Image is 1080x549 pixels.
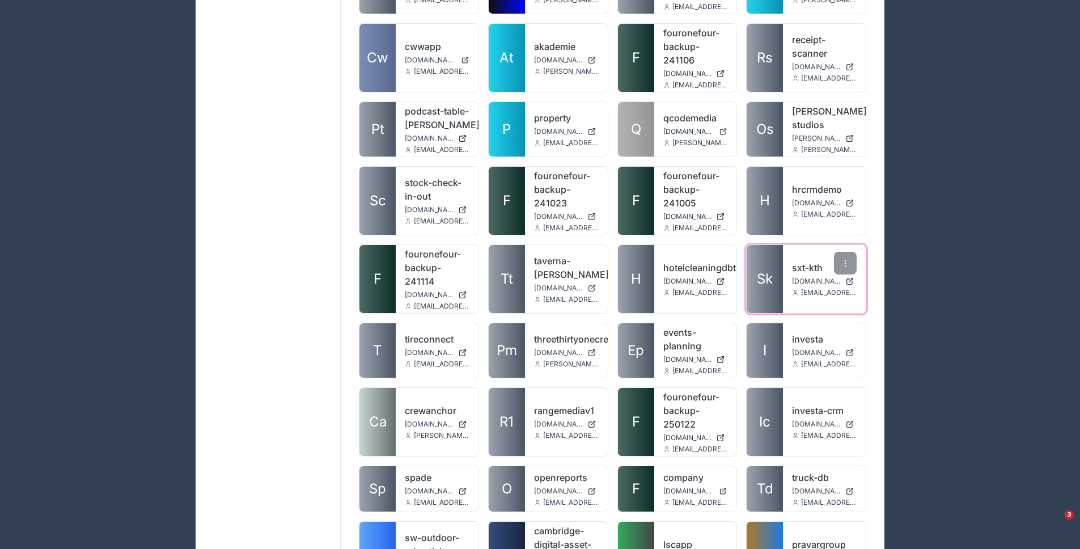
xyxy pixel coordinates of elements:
span: T [373,341,382,360]
a: [DOMAIN_NAME] [663,69,728,78]
span: [DOMAIN_NAME][PERSON_NAME] [534,284,583,293]
a: Os [747,102,783,157]
a: Sc [359,167,396,235]
a: investa-crm [792,404,857,417]
a: F [618,388,654,456]
span: Td [757,480,773,498]
a: [DOMAIN_NAME][PERSON_NAME] [405,134,469,143]
a: Tt [489,245,525,313]
a: [DOMAIN_NAME] [534,348,599,357]
a: [PERSON_NAME]-studios [792,104,857,132]
a: H [618,245,654,313]
span: [DOMAIN_NAME] [405,487,454,496]
span: Sk [757,270,773,288]
span: [EMAIL_ADDRESS][DOMAIN_NAME] [414,360,469,369]
span: H [631,270,641,288]
a: [DOMAIN_NAME] [663,487,728,496]
span: [DOMAIN_NAME] [534,127,583,136]
a: Cw [359,24,396,92]
iframe: Intercom live chat [1041,510,1069,538]
a: [DOMAIN_NAME] [792,348,857,357]
span: Sp [369,480,386,498]
a: Pt [359,102,396,157]
span: [EMAIL_ADDRESS][DOMAIN_NAME] [543,498,599,507]
a: [DOMAIN_NAME] [405,56,469,65]
span: [DOMAIN_NAME] [792,348,841,357]
a: [DOMAIN_NAME] [792,277,857,286]
span: [DOMAIN_NAME] [792,420,841,429]
a: R1 [489,388,525,456]
span: [DOMAIN_NAME] [792,487,841,496]
span: [EMAIL_ADDRESS][DOMAIN_NAME] [543,138,599,147]
a: openreports [534,471,599,484]
a: Ep [618,323,654,378]
span: Cw [367,49,388,67]
a: spade [405,471,469,484]
span: F [632,49,640,67]
span: [DOMAIN_NAME] [663,127,715,136]
span: Rs [757,49,773,67]
a: fouronefour-backup-241023 [534,169,599,210]
span: [EMAIL_ADDRESS][DOMAIN_NAME] [543,431,599,440]
span: Sc [370,192,386,210]
a: Td [747,466,783,512]
span: [DOMAIN_NAME] [405,290,454,299]
a: threethirtyonecreative [534,332,599,346]
a: [DOMAIN_NAME] [405,348,469,357]
span: [EMAIL_ADDRESS][DOMAIN_NAME] [801,288,857,297]
a: hotelcleaningdbted [663,261,728,274]
span: [DOMAIN_NAME] [534,56,583,65]
a: [DOMAIN_NAME] [792,420,857,429]
span: R1 [499,413,514,431]
a: [DOMAIN_NAME] [792,199,857,208]
span: Pm [497,341,517,360]
span: [DOMAIN_NAME] [534,420,583,429]
span: [EMAIL_ADDRESS][DOMAIN_NAME] [672,366,728,375]
a: T [359,323,396,378]
span: [DOMAIN_NAME] [792,62,841,71]
span: [DOMAIN_NAME] [663,355,712,364]
a: [DOMAIN_NAME] [534,56,599,65]
span: F [374,270,382,288]
a: fouronefour-backup-241005 [663,169,728,210]
a: [DOMAIN_NAME] [663,355,728,364]
span: F [632,413,640,431]
a: sxt-kth [792,261,857,274]
a: [DOMAIN_NAME] [663,127,728,136]
span: [EMAIL_ADDRESS][DOMAIN_NAME] [672,498,728,507]
span: [DOMAIN_NAME] [534,348,583,357]
a: P [489,102,525,157]
a: F [359,245,396,313]
a: taverna-[PERSON_NAME] [534,254,599,281]
a: [PERSON_NAME][DOMAIN_NAME] [792,134,857,143]
a: I [747,323,783,378]
a: fouronefour-backup-241106 [663,26,728,67]
span: [PERSON_NAME][EMAIL_ADDRESS][PERSON_NAME][DOMAIN_NAME] [414,431,469,440]
span: [EMAIL_ADDRESS][DOMAIN_NAME] [414,217,469,226]
span: H [760,192,770,210]
a: cwwapp [405,40,469,53]
a: receipt-scanner [792,33,857,60]
span: [DOMAIN_NAME][PERSON_NAME] [405,134,454,143]
a: Ic [747,388,783,456]
span: [EMAIL_ADDRESS][DOMAIN_NAME] [801,210,857,219]
a: akademie [534,40,599,53]
a: rangemediav1 [534,404,599,417]
a: crewanchor [405,404,469,417]
a: F [618,24,654,92]
a: [DOMAIN_NAME] [663,277,728,286]
span: F [632,192,640,210]
span: F [632,480,640,498]
span: Q [631,120,641,138]
a: stock-check-in-out [405,176,469,203]
a: [DOMAIN_NAME] [405,205,469,214]
span: [PERSON_NAME][EMAIL_ADDRESS][DOMAIN_NAME] [801,145,857,154]
span: [EMAIL_ADDRESS][DOMAIN_NAME] [414,67,469,76]
a: [DOMAIN_NAME] [534,212,599,221]
a: [DOMAIN_NAME] [534,420,599,429]
a: Rs [747,24,783,92]
span: [EMAIL_ADDRESS][DOMAIN_NAME] [672,81,728,90]
span: [PERSON_NAME][EMAIL_ADDRESS][DOMAIN_NAME] [543,67,599,76]
a: F [489,167,525,235]
span: [DOMAIN_NAME] [663,277,712,286]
